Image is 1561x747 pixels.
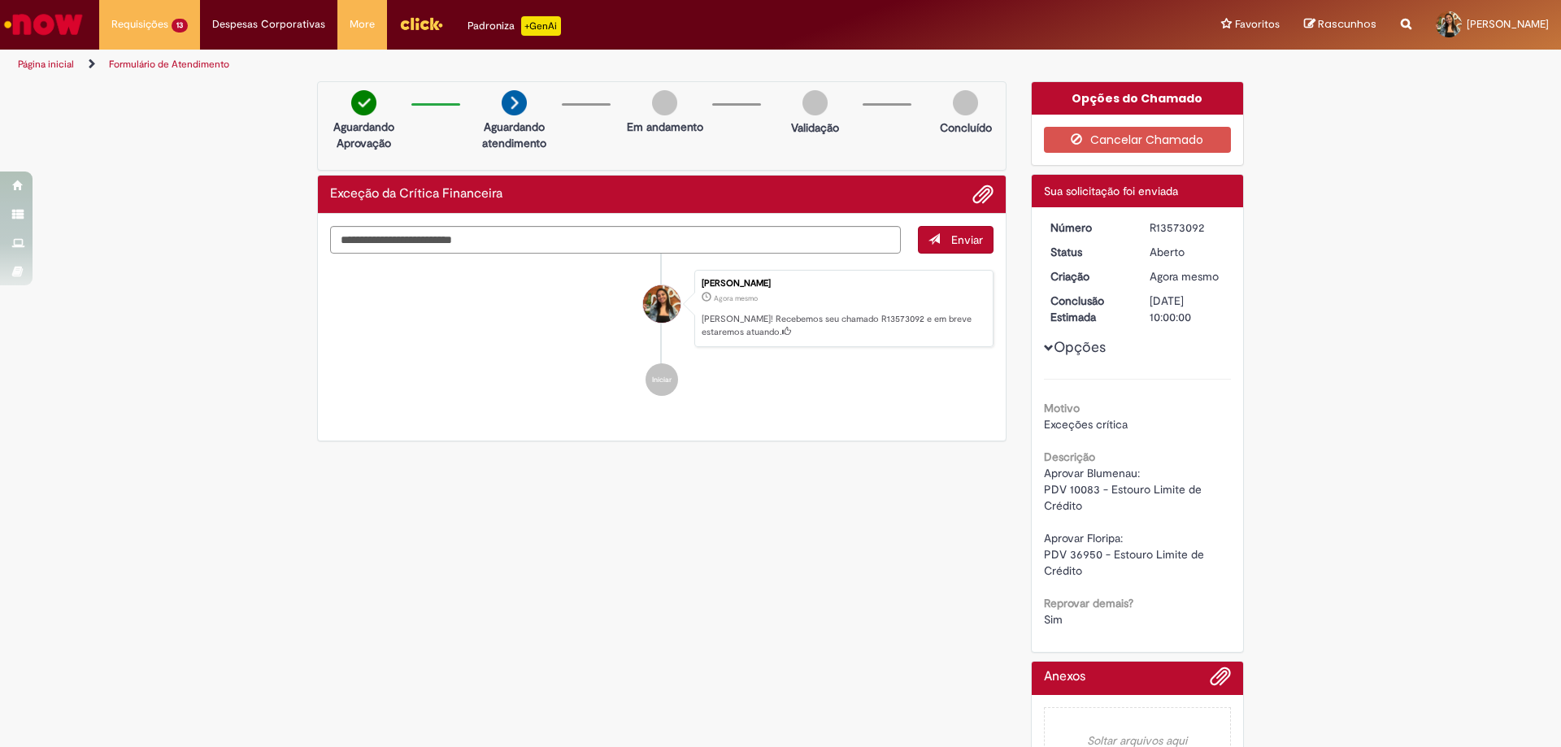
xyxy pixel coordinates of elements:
time: 27/09/2025 13:45:17 [1150,269,1219,284]
dt: Número [1038,219,1138,236]
button: Cancelar Chamado [1044,127,1232,153]
time: 27/09/2025 13:45:17 [714,293,758,303]
span: Enviar [951,232,983,247]
div: [PERSON_NAME] [702,279,985,289]
span: Exceções crítica [1044,417,1128,432]
p: Concluído [940,119,992,136]
p: +GenAi [521,16,561,36]
p: Aguardando Aprovação [324,119,403,151]
a: Página inicial [18,58,74,71]
li: Joana Barbosa Camara De Almeida [330,270,994,348]
div: Aberto [1150,244,1225,260]
h2: Exceção da Crítica Financeira Histórico de tíquete [330,187,502,202]
span: [PERSON_NAME] [1467,17,1549,31]
a: Rascunhos [1304,17,1376,33]
div: 27/09/2025 13:45:17 [1150,268,1225,284]
span: Aprovar Blumenau: PDV 10083 - Estouro Limite de Crédito Aprovar Floripa: PDV 36950 - Estouro Limi... [1044,466,1207,578]
dt: Criação [1038,268,1138,284]
ul: Trilhas de página [12,50,1028,80]
a: Formulário de Atendimento [109,58,229,71]
span: Rascunhos [1318,16,1376,32]
div: Joana Barbosa Camara De Almeida [643,285,680,323]
button: Adicionar anexos [972,184,994,205]
dt: Status [1038,244,1138,260]
img: img-circle-grey.png [652,90,677,115]
span: More [350,16,375,33]
p: Aguardando atendimento [475,119,554,151]
img: click_logo_yellow_360x200.png [399,11,443,36]
span: Favoritos [1235,16,1280,33]
img: arrow-next.png [502,90,527,115]
span: Sua solicitação foi enviada [1044,184,1178,198]
span: Agora mesmo [714,293,758,303]
div: R13573092 [1150,219,1225,236]
button: Adicionar anexos [1210,666,1231,695]
img: ServiceNow [2,8,85,41]
b: Reprovar demais? [1044,596,1133,610]
ul: Histórico de tíquete [330,254,994,413]
b: Motivo [1044,401,1080,415]
div: Padroniza [467,16,561,36]
button: Enviar [918,226,994,254]
p: Em andamento [627,119,703,135]
span: 13 [172,19,188,33]
span: Agora mesmo [1150,269,1219,284]
b: Descrição [1044,450,1095,464]
div: [DATE] 10:00:00 [1150,293,1225,325]
p: Validação [791,119,839,136]
textarea: Digite sua mensagem aqui... [330,226,901,254]
span: Sim [1044,612,1063,627]
img: img-circle-grey.png [802,90,828,115]
div: Opções do Chamado [1032,82,1244,115]
span: Requisições [111,16,168,33]
span: Despesas Corporativas [212,16,325,33]
p: [PERSON_NAME]! Recebemos seu chamado R13573092 e em breve estaremos atuando. [702,313,985,338]
img: img-circle-grey.png [953,90,978,115]
img: check-circle-green.png [351,90,376,115]
h2: Anexos [1044,670,1085,684]
dt: Conclusão Estimada [1038,293,1138,325]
